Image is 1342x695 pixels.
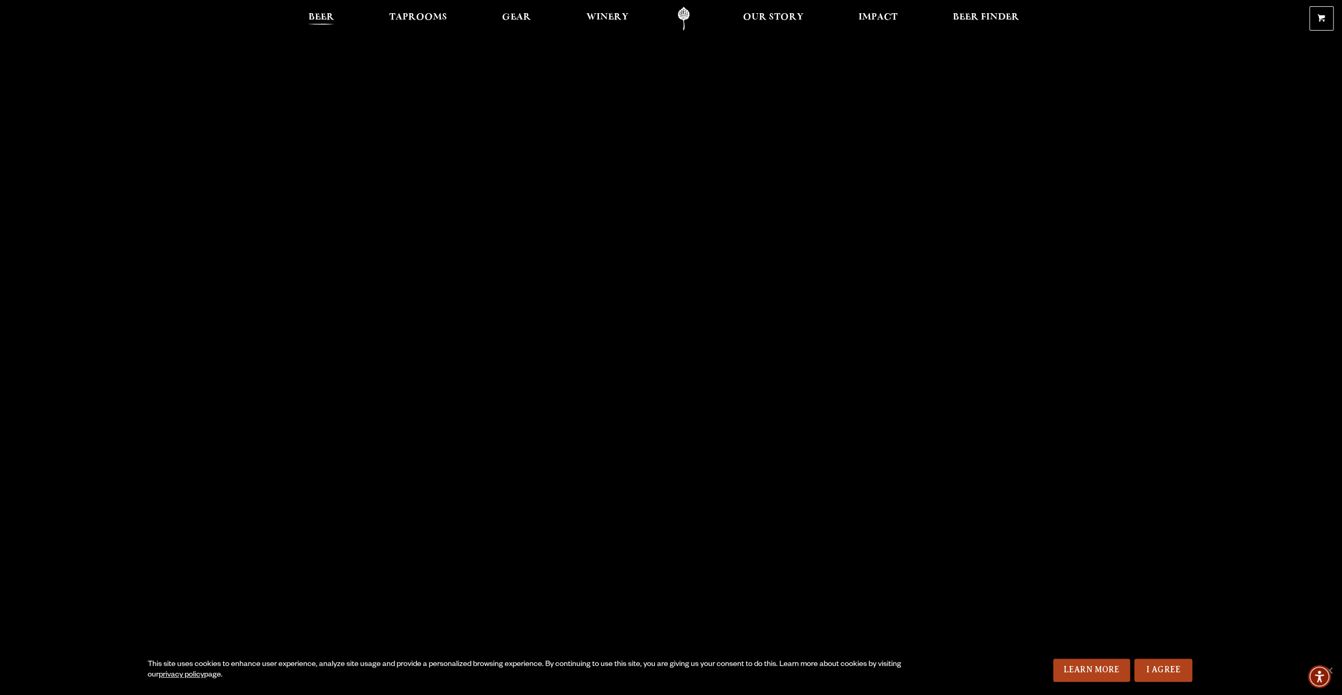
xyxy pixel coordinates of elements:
div: This site uses cookies to enhance user experience, analyze site usage and provide a personalized ... [148,660,921,681]
a: Beer [302,7,341,31]
span: Our Story [743,13,804,22]
a: Odell Home [664,7,703,31]
span: Beer Finder [952,13,1019,22]
span: Winery [586,13,629,22]
a: Our Story [736,7,810,31]
a: privacy policy [159,671,204,680]
div: Accessibility Menu [1308,665,1331,688]
a: Taprooms [382,7,454,31]
a: Learn More [1053,659,1131,682]
span: Taprooms [389,13,447,22]
a: I Agree [1134,659,1192,682]
a: Winery [580,7,635,31]
span: Impact [858,13,897,22]
span: Gear [502,13,531,22]
a: Beer Finder [945,7,1026,31]
a: Impact [852,7,904,31]
span: Beer [308,13,334,22]
a: Gear [495,7,538,31]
